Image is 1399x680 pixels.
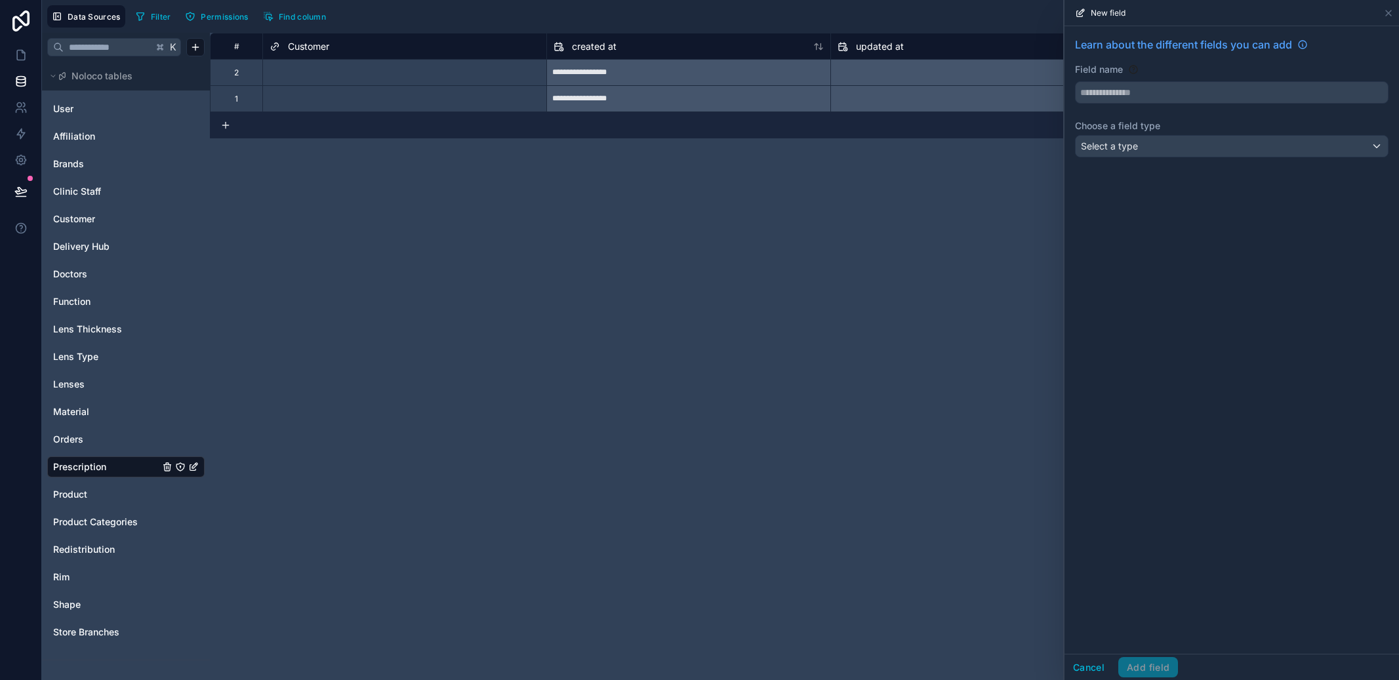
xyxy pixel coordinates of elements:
[47,126,205,147] div: Affiliation
[151,12,171,22] span: Filter
[53,157,84,170] span: Brands
[53,130,159,143] a: Affiliation
[1064,657,1113,678] button: Cancel
[47,346,205,367] div: Lens Type
[53,350,159,363] a: Lens Type
[180,7,258,26] a: Permissions
[53,212,159,226] a: Customer
[53,405,159,418] a: Material
[53,598,159,611] a: Shape
[53,433,83,446] span: Orders
[53,102,73,115] span: User
[47,181,205,202] div: Clinic Staff
[1075,135,1389,157] button: Select a type
[47,319,205,340] div: Lens Thickness
[1075,37,1308,52] a: Learn about the different fields you can add
[53,515,138,529] span: Product Categories
[53,102,159,115] a: User
[47,429,205,450] div: Orders
[47,98,205,119] div: User
[53,543,115,556] span: Redistribution
[53,295,159,308] a: Function
[47,374,205,395] div: Lenses
[234,68,239,78] div: 2
[53,488,159,501] a: Product
[47,594,205,615] div: Shape
[47,264,205,285] div: Doctors
[53,488,87,501] span: Product
[53,543,159,556] a: Redistribution
[220,41,253,51] div: #
[53,626,119,639] span: Store Branches
[856,40,904,53] span: updated at
[53,268,87,281] span: Doctors
[71,70,132,83] span: Noloco tables
[53,460,106,473] span: Prescription
[1081,140,1138,151] span: Select a type
[1075,63,1123,76] label: Field name
[53,157,159,170] a: Brands
[53,240,159,253] a: Delivery Hub
[47,511,205,532] div: Product Categories
[47,67,197,85] button: Noloco tables
[288,40,329,53] span: Customer
[279,12,326,22] span: Find column
[53,460,159,473] a: Prescription
[53,268,159,281] a: Doctors
[53,598,81,611] span: Shape
[47,5,125,28] button: Data Sources
[180,7,253,26] button: Permissions
[131,7,176,26] button: Filter
[53,378,159,391] a: Lenses
[572,40,617,53] span: created at
[47,236,205,257] div: Delivery Hub
[53,405,89,418] span: Material
[53,185,159,198] a: Clinic Staff
[53,240,110,253] span: Delivery Hub
[47,567,205,588] div: Rim
[1091,8,1125,18] span: New field
[53,212,95,226] span: Customer
[53,323,159,336] a: Lens Thickness
[53,515,159,529] a: Product Categories
[68,12,121,22] span: Data Sources
[47,209,205,230] div: Customer
[47,539,205,560] div: Redistribution
[169,43,178,52] span: K
[53,323,122,336] span: Lens Thickness
[47,401,205,422] div: Material
[53,350,98,363] span: Lens Type
[47,456,205,477] div: Prescription
[53,570,70,584] span: Rim
[53,378,85,391] span: Lenses
[1075,37,1292,52] span: Learn about the different fields you can add
[47,153,205,174] div: Brands
[201,12,248,22] span: Permissions
[53,570,159,584] a: Rim
[235,94,238,104] div: 1
[1075,119,1389,132] label: Choose a field type
[47,622,205,643] div: Store Branches
[53,295,91,308] span: Function
[258,7,331,26] button: Find column
[47,291,205,312] div: Function
[53,185,101,198] span: Clinic Staff
[53,130,95,143] span: Affiliation
[53,433,159,446] a: Orders
[53,626,159,639] a: Store Branches
[47,484,205,505] div: Product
